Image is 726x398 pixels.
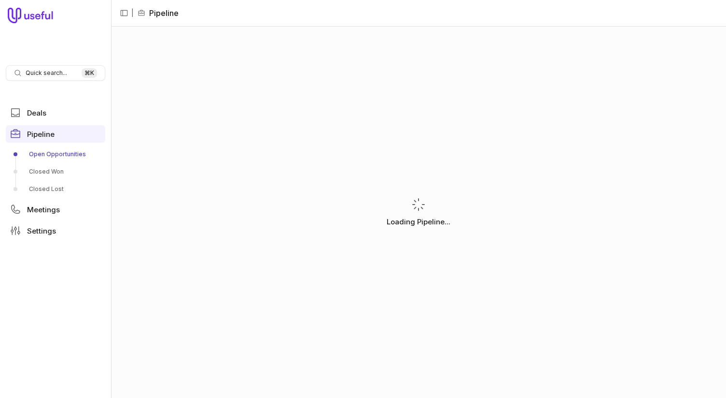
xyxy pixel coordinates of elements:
[117,6,131,20] button: Collapse sidebar
[6,222,105,239] a: Settings
[6,147,105,162] a: Open Opportunities
[6,104,105,121] a: Deals
[138,7,179,19] li: Pipeline
[27,131,55,138] span: Pipeline
[131,7,134,19] span: |
[6,181,105,197] a: Closed Lost
[27,109,46,117] span: Deals
[387,216,450,228] p: Loading Pipeline...
[6,201,105,218] a: Meetings
[27,206,60,213] span: Meetings
[6,125,105,143] a: Pipeline
[6,147,105,197] div: Pipeline submenu
[82,68,97,78] kbd: ⌘ K
[27,227,56,235] span: Settings
[26,69,67,77] span: Quick search...
[6,164,105,179] a: Closed Won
